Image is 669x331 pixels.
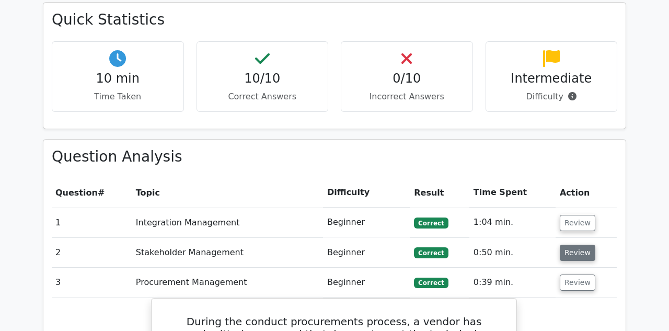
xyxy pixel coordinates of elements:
td: 3 [51,268,132,298]
p: Difficulty [494,90,609,103]
td: Integration Management [132,208,323,237]
span: Correct [414,247,448,258]
h4: 10/10 [205,71,320,86]
th: Difficulty [323,178,410,208]
td: 1:04 min. [469,208,556,237]
span: Question [55,188,98,198]
td: 0:39 min. [469,268,556,298]
td: 1 [51,208,132,237]
th: Time Spent [469,178,556,208]
td: 2 [51,238,132,268]
td: 0:50 min. [469,238,556,268]
span: Correct [414,278,448,288]
button: Review [560,215,595,231]
th: Result [410,178,469,208]
h4: Intermediate [494,71,609,86]
td: Stakeholder Management [132,238,323,268]
th: # [51,178,132,208]
span: Correct [414,218,448,228]
h4: 10 min [61,71,175,86]
h3: Quick Statistics [52,11,617,29]
th: Action [556,178,617,208]
button: Review [560,245,595,261]
td: Beginner [323,208,410,237]
td: Procurement Management [132,268,323,298]
th: Topic [132,178,323,208]
h4: 0/10 [350,71,464,86]
p: Time Taken [61,90,175,103]
td: Beginner [323,268,410,298]
h3: Question Analysis [52,148,617,166]
p: Correct Answers [205,90,320,103]
td: Beginner [323,238,410,268]
button: Review [560,275,595,291]
p: Incorrect Answers [350,90,464,103]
